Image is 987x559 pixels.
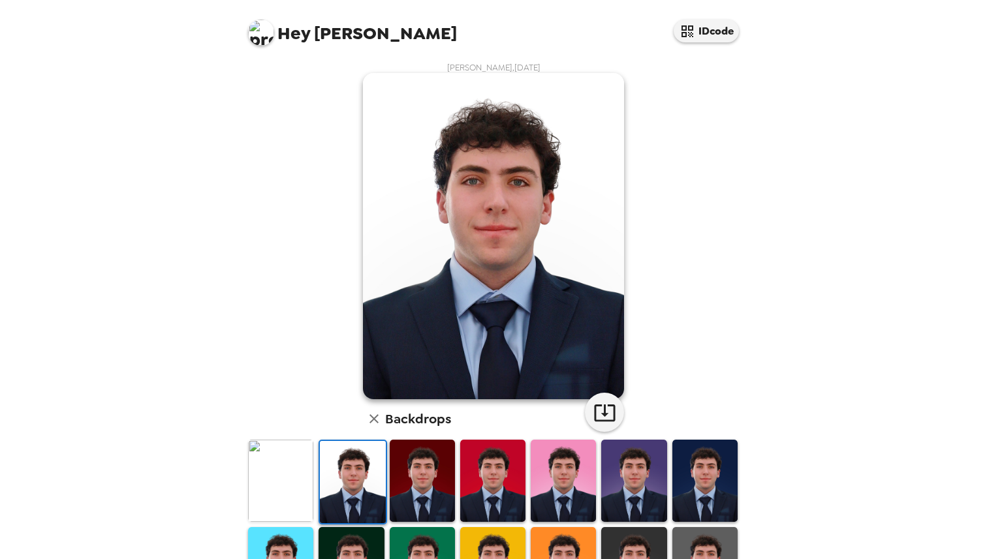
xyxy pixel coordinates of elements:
[363,73,624,399] img: user
[674,20,739,42] button: IDcode
[248,440,313,521] img: Original
[447,62,540,73] span: [PERSON_NAME] , [DATE]
[277,22,310,45] span: Hey
[248,20,274,46] img: profile pic
[248,13,457,42] span: [PERSON_NAME]
[385,408,451,429] h6: Backdrops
